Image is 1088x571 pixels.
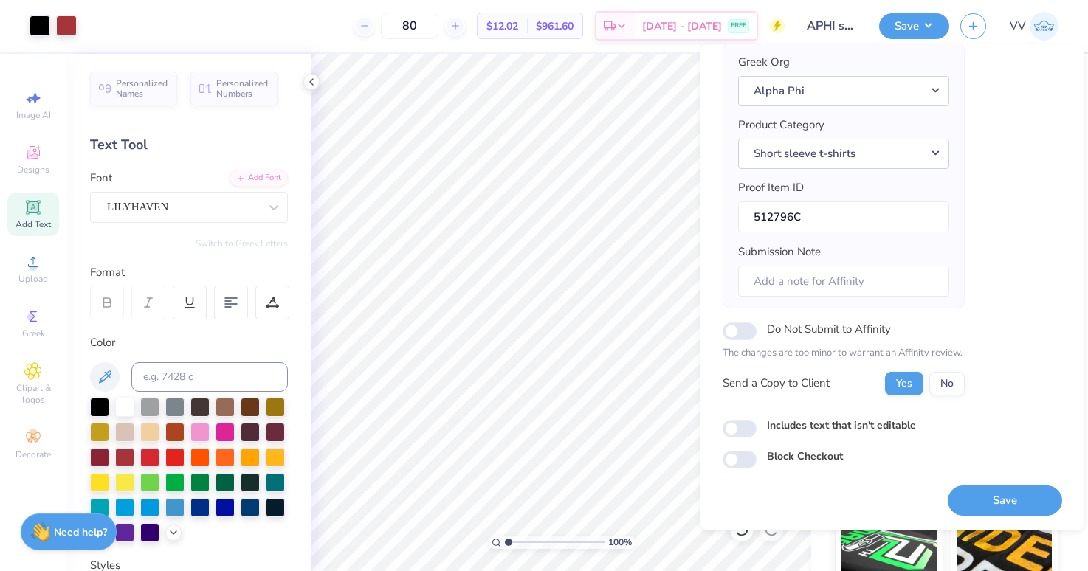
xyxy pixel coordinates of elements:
label: Greek Org [738,55,790,72]
img: Via Villanueva [1030,12,1058,41]
div: Add Font [230,170,288,187]
label: Includes text that isn't editable [767,418,916,433]
div: Text Tool [90,135,288,155]
span: $12.02 [486,18,518,34]
span: Designs [17,164,49,176]
span: Personalized Names [116,78,168,99]
span: 100 % [608,536,632,549]
span: FREE [731,21,746,31]
span: [DATE] - [DATE] [642,18,722,34]
button: Switch to Greek Letters [196,238,288,249]
span: Image AI [16,109,51,121]
input: e.g. 7428 c [131,362,288,392]
input: Untitled Design [796,11,868,41]
strong: Need help? [54,525,107,539]
div: Color [90,334,288,351]
span: Decorate [16,449,51,460]
div: Format [90,264,289,281]
label: Product Category [738,117,824,134]
span: Personalized Numbers [216,78,269,99]
label: Submission Note [738,244,821,261]
label: Block Checkout [767,449,843,464]
span: Add Text [16,218,51,230]
button: Save [879,13,949,39]
button: Alpha Phi [738,76,949,106]
button: Save [948,485,1062,516]
input: – – [381,13,438,39]
label: Proof Item ID [738,180,804,197]
p: The changes are too minor to warrant an Affinity review. [723,347,965,361]
label: Font [90,170,112,187]
button: No [929,372,965,395]
span: Upload [18,273,48,285]
span: Greek [22,328,45,339]
label: Do Not Submit to Affinity [767,320,891,339]
a: VV [1010,12,1058,41]
span: Clipart & logos [7,382,59,406]
input: Add a note for Affinity [738,266,949,297]
div: Send a Copy to Client [723,376,830,392]
span: $961.60 [536,18,574,34]
button: Short sleeve t-shirts [738,139,949,169]
button: Yes [885,372,923,395]
span: VV [1010,18,1026,35]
